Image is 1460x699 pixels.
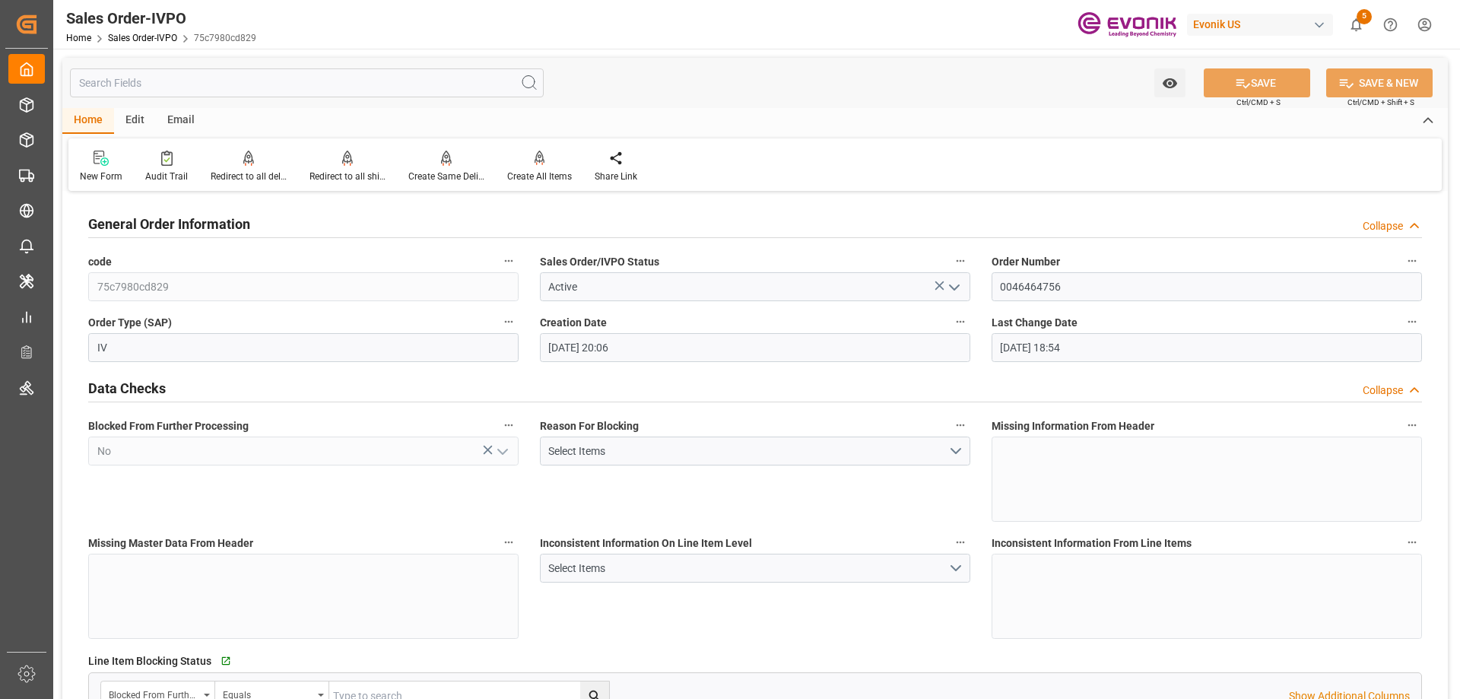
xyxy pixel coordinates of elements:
[88,653,211,669] span: Line Item Blocking Status
[992,418,1154,434] span: Missing Information From Header
[88,378,166,399] h2: Data Checks
[992,254,1060,270] span: Order Number
[1154,68,1185,97] button: open menu
[66,7,256,30] div: Sales Order-IVPO
[595,170,637,183] div: Share Link
[88,418,249,434] span: Blocked From Further Processing
[156,108,206,134] div: Email
[540,554,970,583] button: open menu
[88,214,250,234] h2: General Order Information
[992,535,1192,551] span: Inconsistent Information From Line Items
[499,415,519,435] button: Blocked From Further Processing
[1373,8,1408,42] button: Help Center
[1402,532,1422,552] button: Inconsistent Information From Line Items
[1363,218,1403,234] div: Collapse
[211,170,287,183] div: Redirect to all deliveries
[1402,251,1422,271] button: Order Number
[80,170,122,183] div: New Form
[540,418,639,434] span: Reason For Blocking
[1363,383,1403,399] div: Collapse
[70,68,544,97] input: Search Fields
[1347,97,1414,108] span: Ctrl/CMD + Shift + S
[992,333,1422,362] input: MM-DD-YYYY HH:MM
[540,254,659,270] span: Sales Order/IVPO Status
[1357,9,1372,24] span: 5
[1236,97,1281,108] span: Ctrl/CMD + S
[507,170,572,183] div: Create All Items
[992,315,1078,331] span: Last Change Date
[951,415,970,435] button: Reason For Blocking
[540,333,970,362] input: MM-DD-YYYY HH:MM
[309,170,386,183] div: Redirect to all shipments
[114,108,156,134] div: Edit
[548,561,947,577] div: Select Items
[1402,312,1422,332] button: Last Change Date
[88,535,253,551] span: Missing Master Data From Header
[951,532,970,552] button: Inconsistent Information On Line Item Level
[540,437,970,465] button: open menu
[540,535,752,551] span: Inconsistent Information On Line Item Level
[1339,8,1373,42] button: show 5 new notifications
[499,312,519,332] button: Order Type (SAP)
[88,254,112,270] span: code
[62,108,114,134] div: Home
[66,33,91,43] a: Home
[951,312,970,332] button: Creation Date
[108,33,177,43] a: Sales Order-IVPO
[1204,68,1310,97] button: SAVE
[1402,415,1422,435] button: Missing Information From Header
[1326,68,1433,97] button: SAVE & NEW
[1187,10,1339,39] button: Evonik US
[490,440,513,463] button: open menu
[540,315,607,331] span: Creation Date
[145,170,188,183] div: Audit Trail
[548,443,947,459] div: Select Items
[88,315,172,331] span: Order Type (SAP)
[408,170,484,183] div: Create Same Delivery Date
[499,251,519,271] button: code
[1187,14,1333,36] div: Evonik US
[941,275,964,299] button: open menu
[951,251,970,271] button: Sales Order/IVPO Status
[499,532,519,552] button: Missing Master Data From Header
[1078,11,1176,38] img: Evonik-brand-mark-Deep-Purple-RGB.jpeg_1700498283.jpeg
